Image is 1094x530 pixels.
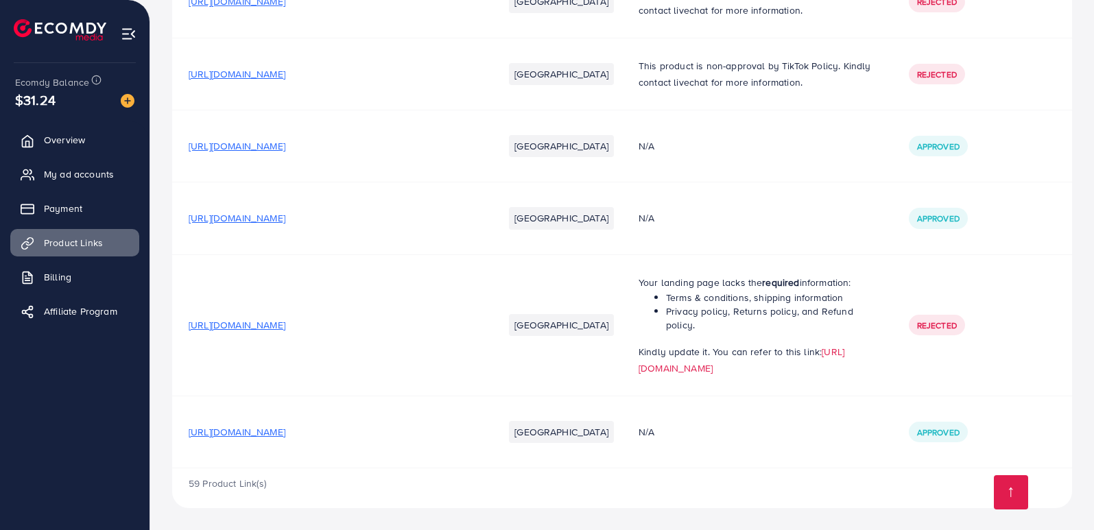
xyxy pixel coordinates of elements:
[917,213,960,224] span: Approved
[639,274,876,291] p: Your landing page lacks the information:
[10,298,139,325] a: Affiliate Program
[917,320,957,331] span: Rejected
[15,75,89,89] span: Ecomdy Balance
[639,344,876,376] p: Kindly update it. You can refer to this link:
[666,304,876,333] li: Privacy policy, Returns policy, and Refund policy.
[189,477,266,490] span: 59 Product Link(s)
[189,67,285,81] span: [URL][DOMAIN_NAME]
[509,207,614,229] li: [GEOGRAPHIC_DATA]
[189,425,285,439] span: [URL][DOMAIN_NAME]
[10,160,139,188] a: My ad accounts
[189,318,285,332] span: [URL][DOMAIN_NAME]
[44,202,82,215] span: Payment
[14,19,106,40] img: logo
[44,133,85,147] span: Overview
[15,90,56,110] span: $31.24
[917,141,960,152] span: Approved
[189,211,285,225] span: [URL][DOMAIN_NAME]
[639,211,654,225] span: N/A
[1036,468,1084,520] iframe: Chat
[639,139,654,153] span: N/A
[639,58,876,91] p: This product is non-approval by TikTok Policy. Kindly contact livechat for more information.
[10,126,139,154] a: Overview
[509,314,614,336] li: [GEOGRAPHIC_DATA]
[509,63,614,85] li: [GEOGRAPHIC_DATA]
[762,276,799,289] strong: required
[10,229,139,256] a: Product Links
[44,304,117,318] span: Affiliate Program
[44,270,71,284] span: Billing
[189,139,285,153] span: [URL][DOMAIN_NAME]
[44,167,114,181] span: My ad accounts
[666,291,876,304] li: Terms & conditions, shipping information
[509,135,614,157] li: [GEOGRAPHIC_DATA]
[44,236,103,250] span: Product Links
[10,263,139,291] a: Billing
[639,425,654,439] span: N/A
[917,69,957,80] span: Rejected
[10,195,139,222] a: Payment
[917,426,960,438] span: Approved
[509,421,614,443] li: [GEOGRAPHIC_DATA]
[639,345,844,375] a: [URL][DOMAIN_NAME]
[121,26,136,42] img: menu
[121,94,134,108] img: image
